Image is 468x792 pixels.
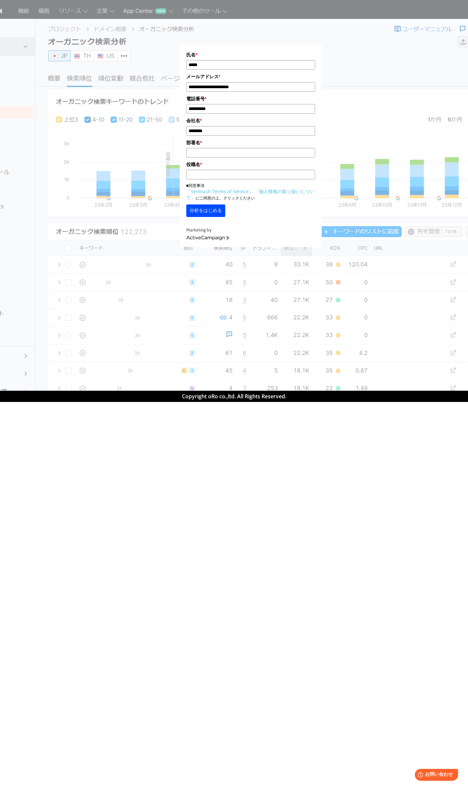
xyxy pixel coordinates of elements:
[182,393,286,400] span: Copyright oRo co.,ltd. All Rights Reserved.
[186,139,315,146] label: 部署名
[186,51,315,58] label: 氏名
[186,227,315,234] div: Marketing by
[186,161,315,168] label: 役職名
[409,766,461,785] iframe: Help widget launcher
[186,204,225,217] button: 分析をはじめる
[186,188,314,201] a: 「個人情報の取り扱いについて」
[186,95,315,102] label: 電話番号
[186,73,315,80] label: メールアドレス
[186,188,253,195] a: 「Semrush Terms of Service」
[186,183,315,201] p: ■同意事項 にご同意の上、クリックください
[186,117,315,124] label: 会社名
